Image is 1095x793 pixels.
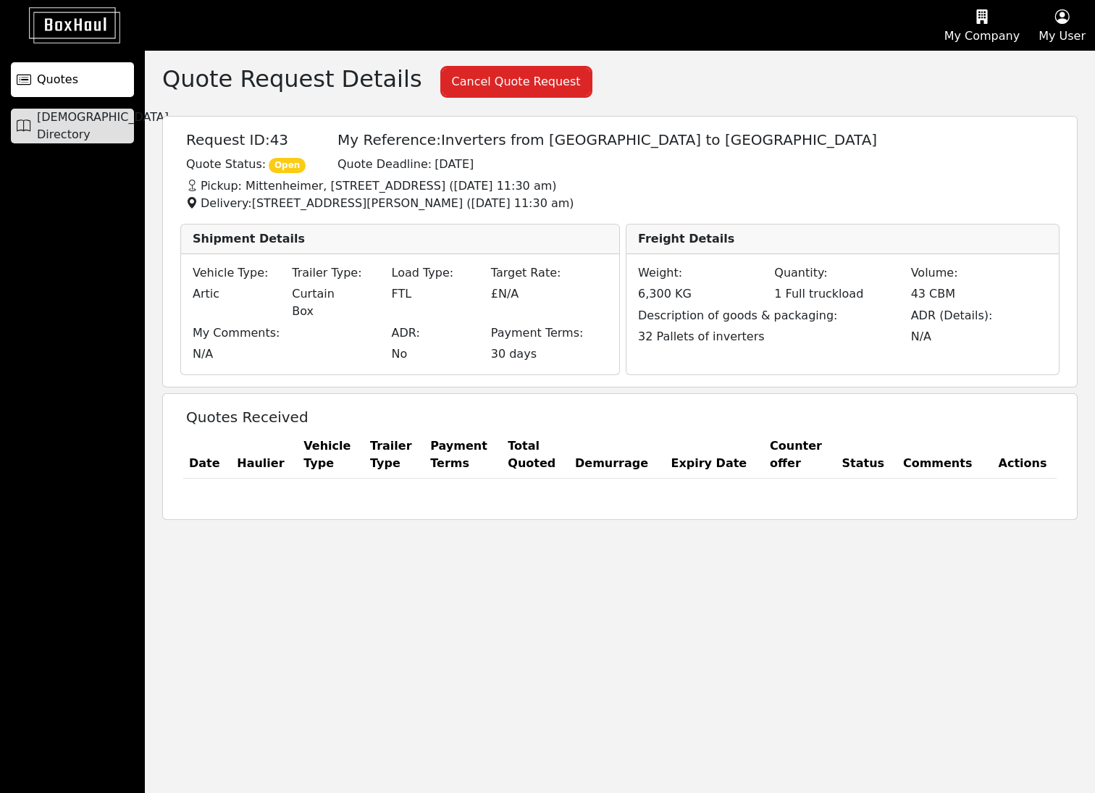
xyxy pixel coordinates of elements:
[337,157,432,171] h6: Quote Deadline:
[629,328,902,345] div: 32 Pallets of inverters
[392,266,491,320] div: FTL
[935,1,1029,50] button: My Company
[269,158,306,172] span: Open
[283,266,400,280] h6: Trailer Type:
[629,285,765,303] div: 6,300 KG
[383,345,500,363] div: No
[383,266,500,280] h6: Load Type:
[193,285,292,303] div: Artic
[569,432,666,479] th: Demurrage
[37,109,169,143] span: [DEMOGRAPHIC_DATA] Directory
[181,225,619,254] div: Shipment Details
[37,71,78,88] span: Quotes
[184,326,400,340] h6: My Comments:
[186,408,309,426] h5: Quotes Received
[629,309,902,322] h6: Description of goods & packaging:
[902,285,1039,303] div: 43 CBM
[902,309,1039,322] h6: ADR (Details):
[7,7,120,43] img: BoxHaul
[183,432,231,479] th: Date
[184,266,301,280] h6: Vehicle Type:
[897,432,989,479] th: Comments
[502,432,569,479] th: Total Quoted
[666,432,765,479] th: Expiry Date
[364,432,424,479] th: Trailer Type
[1029,1,1095,50] button: My User
[11,109,134,143] a: [DEMOGRAPHIC_DATA] Directory
[482,266,599,280] h6: Target Rate:
[765,266,902,280] h6: Quantity:
[177,177,1086,195] p: Pickup: Mittenheimer, [STREET_ADDRESS] ( [DATE] 11:30 am )
[626,225,1059,254] div: Freight Details
[902,266,1039,280] h6: Volume:
[491,266,590,320] div: £ N/A
[292,303,391,320] div: Box
[383,326,500,340] h6: ADR:
[764,432,836,479] th: Counter offer
[765,285,902,303] div: 1 Full truckload
[442,68,590,96] button: Cancel Quote Request
[184,345,400,363] div: N/A
[989,432,1057,479] th: Actions
[292,285,391,303] div: Curtain
[424,432,502,479] th: Payment Terms
[231,432,298,479] th: Haulier
[186,157,266,171] h6: Quote Status:
[902,328,1039,345] div: N/A
[162,65,422,93] h2: Quote Request Details
[298,432,364,479] th: Vehicle Type
[482,326,599,340] h6: Payment Terms:
[186,131,309,148] h5: Request ID: 43
[482,345,599,363] div: 30 days
[435,157,474,177] h6: [DATE]
[177,195,1086,212] p: Delivery: [STREET_ADDRESS][PERSON_NAME] ( [DATE] 11:30 am )
[337,131,877,148] h5: My Reference: Inverters from [GEOGRAPHIC_DATA] to [GEOGRAPHIC_DATA]
[629,266,765,280] h6: Weight:
[11,62,134,97] a: Quotes
[836,432,897,479] th: Status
